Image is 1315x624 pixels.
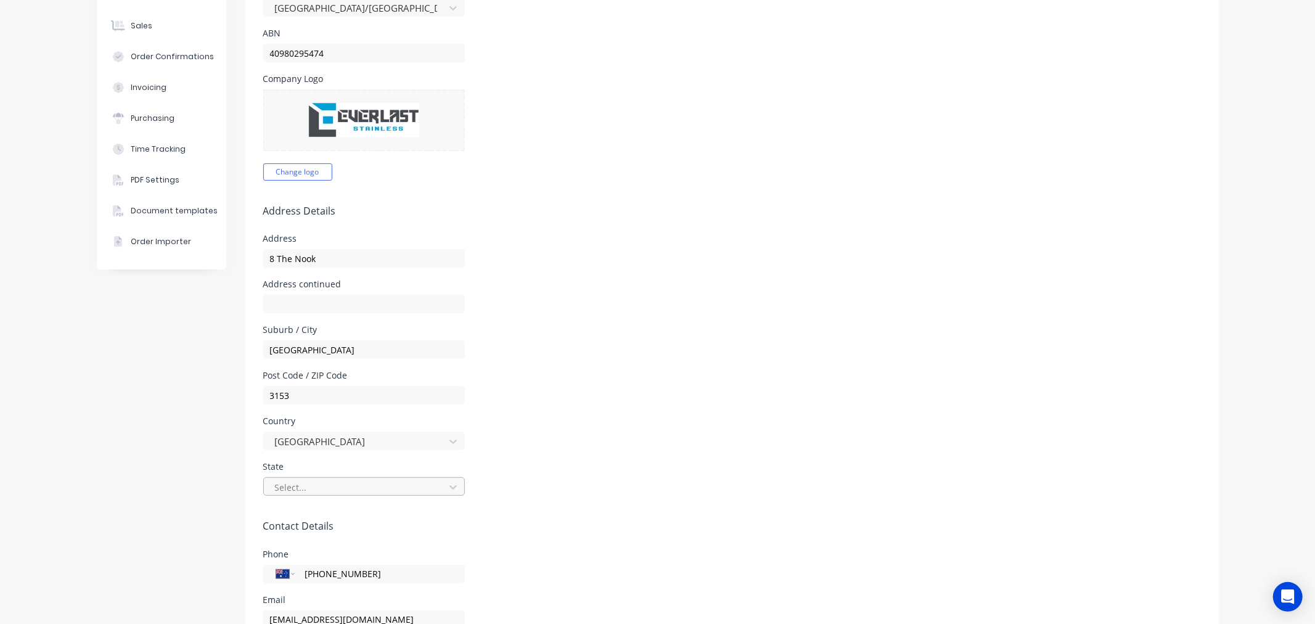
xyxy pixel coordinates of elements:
button: Invoicing [97,72,226,103]
div: Invoicing [131,82,166,93]
button: Order Confirmations [97,41,226,72]
h5: Address Details [263,205,1200,217]
button: Purchasing [97,103,226,134]
div: Country [263,417,465,425]
button: Change logo [263,163,332,181]
button: Time Tracking [97,134,226,165]
div: Purchasing [131,113,174,124]
button: Document templates [97,195,226,226]
div: Order Importer [131,236,191,247]
div: Address continued [263,280,465,289]
h5: Contact Details [263,520,1200,532]
div: Open Intercom Messenger [1273,582,1303,612]
div: Sales [131,20,152,31]
div: ABN [263,29,465,38]
button: Order Importer [97,226,226,257]
div: Document templates [131,205,218,216]
div: Order Confirmations [131,51,214,62]
div: State [263,462,465,471]
div: Company Logo [263,75,465,83]
div: Suburb / City [263,326,465,334]
div: Post Code / ZIP Code [263,371,465,380]
div: Time Tracking [131,144,186,155]
div: PDF Settings [131,174,179,186]
div: Phone [263,550,465,559]
button: Sales [97,10,226,41]
div: Email [263,596,465,604]
button: PDF Settings [97,165,226,195]
div: Address [263,234,465,243]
